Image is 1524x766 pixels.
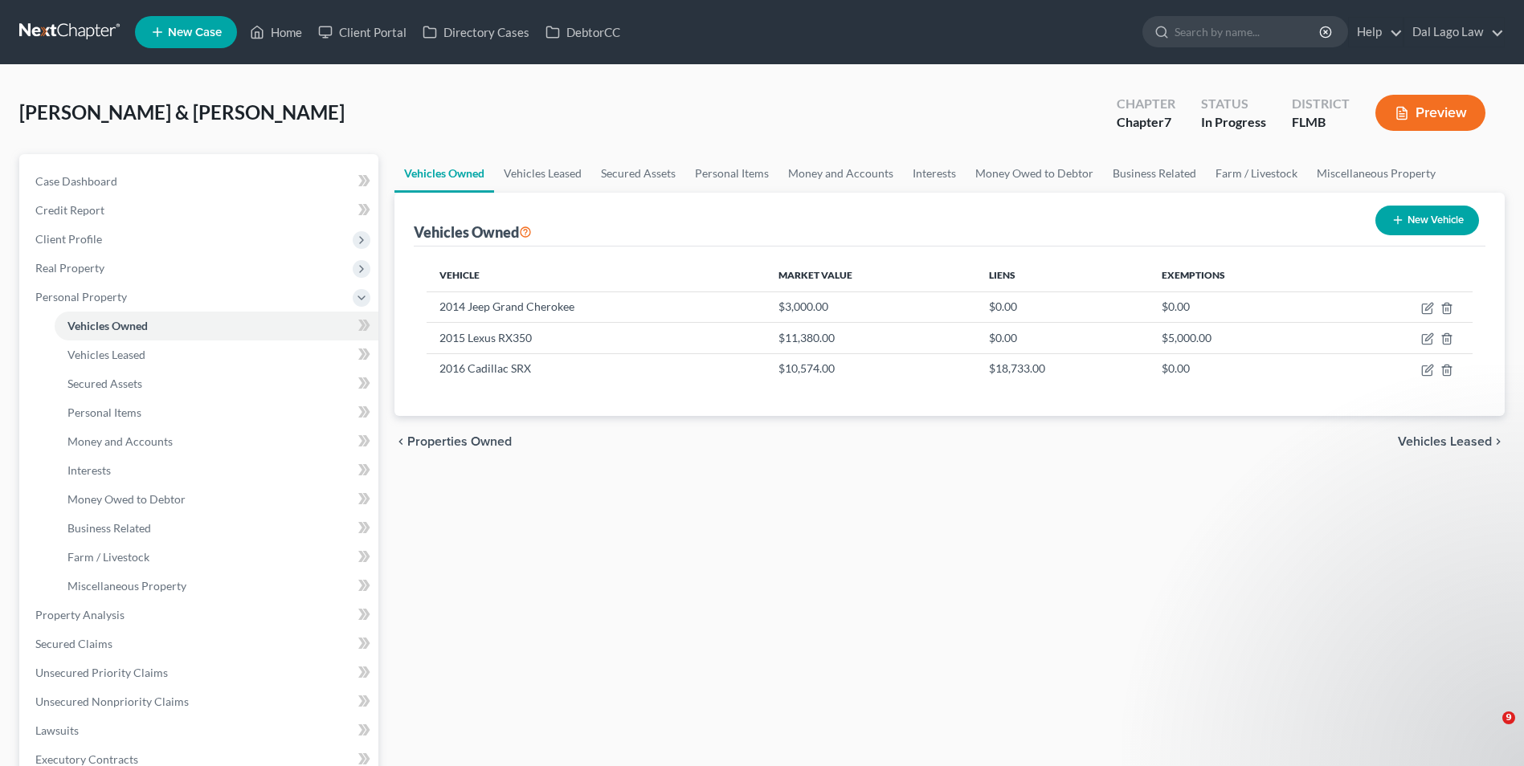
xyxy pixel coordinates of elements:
td: $18,733.00 [976,353,1149,384]
a: Farm / Livestock [55,543,378,572]
div: Chapter [1117,95,1175,113]
div: FLMB [1292,113,1350,132]
a: Vehicles Leased [494,154,591,193]
i: chevron_left [394,435,407,448]
a: Vehicles Owned [394,154,494,193]
div: Chapter [1117,113,1175,132]
iframe: Intercom live chat [1469,711,1508,750]
span: [PERSON_NAME] & [PERSON_NAME] [19,100,345,124]
a: Personal Items [55,398,378,427]
td: $10,574.00 [766,353,976,384]
a: Secured Claims [22,630,378,658]
a: Business Related [1103,154,1206,193]
button: Preview [1375,95,1485,131]
a: Secured Assets [55,369,378,398]
span: New Case [168,26,222,39]
span: Interests [67,463,111,477]
a: Interests [55,456,378,485]
span: 9 [1502,711,1515,724]
a: Vehicles Owned [55,312,378,340]
span: Properties Owned [407,435,512,448]
span: Real Property [35,261,104,275]
a: Farm / Livestock [1206,154,1307,193]
td: $0.00 [1149,291,1337,322]
a: Miscellaneous Property [55,572,378,601]
a: Unsecured Nonpriority Claims [22,687,378,716]
span: Personal Property [35,290,127,304]
button: chevron_left Properties Owned [394,435,512,448]
a: Secured Assets [591,154,685,193]
td: $3,000.00 [766,291,976,322]
a: Lawsuits [22,716,378,745]
a: Home [242,18,310,47]
td: $0.00 [976,323,1149,353]
span: Money Owed to Debtor [67,492,186,506]
td: 2014 Jeep Grand Cherokee [427,291,766,322]
span: Credit Report [35,203,104,217]
span: Vehicles Leased [67,348,145,361]
span: Vehicles Owned [67,319,148,332]
a: Money Owed to Debtor [966,154,1103,193]
button: New Vehicle [1375,206,1479,235]
a: Money and Accounts [778,154,903,193]
th: Vehicle [427,259,766,291]
a: DebtorCC [537,18,628,47]
a: Property Analysis [22,601,378,630]
span: Personal Items [67,405,141,419]
div: Status [1201,95,1266,113]
th: Market Value [766,259,976,291]
td: 2016 Cadillac SRX [427,353,766,384]
span: Property Analysis [35,608,125,621]
span: Executory Contracts [35,752,138,766]
div: Vehicles Owned [414,222,532,242]
a: Interests [903,154,966,193]
a: Help [1349,18,1403,47]
span: Money and Accounts [67,434,173,448]
a: Case Dashboard [22,167,378,196]
td: $0.00 [976,291,1149,322]
span: Secured Claims [35,637,112,650]
div: District [1292,95,1350,113]
span: Unsecured Priority Claims [35,666,168,679]
span: Farm / Livestock [67,550,149,564]
a: Business Related [55,514,378,543]
td: 2015 Lexus RX350 [427,323,766,353]
a: Dal Lago Law [1404,18,1504,47]
a: Unsecured Priority Claims [22,658,378,687]
a: Client Portal [310,18,415,47]
a: Vehicles Leased [55,340,378,369]
td: $11,380.00 [766,323,976,353]
span: Secured Assets [67,377,142,390]
span: Case Dashboard [35,174,117,188]
span: Miscellaneous Property [67,579,186,593]
a: Directory Cases [415,18,537,47]
td: $0.00 [1149,353,1337,384]
input: Search by name... [1175,17,1322,47]
span: Unsecured Nonpriority Claims [35,695,189,708]
th: Liens [976,259,1149,291]
div: In Progress [1201,113,1266,132]
span: Lawsuits [35,723,79,737]
span: Business Related [67,521,151,535]
td: $5,000.00 [1149,323,1337,353]
span: Client Profile [35,232,102,246]
a: Personal Items [685,154,778,193]
a: Miscellaneous Property [1307,154,1445,193]
a: Money Owed to Debtor [55,485,378,514]
th: Exemptions [1149,259,1337,291]
span: 7 [1164,114,1171,129]
a: Credit Report [22,196,378,225]
a: Money and Accounts [55,427,378,456]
